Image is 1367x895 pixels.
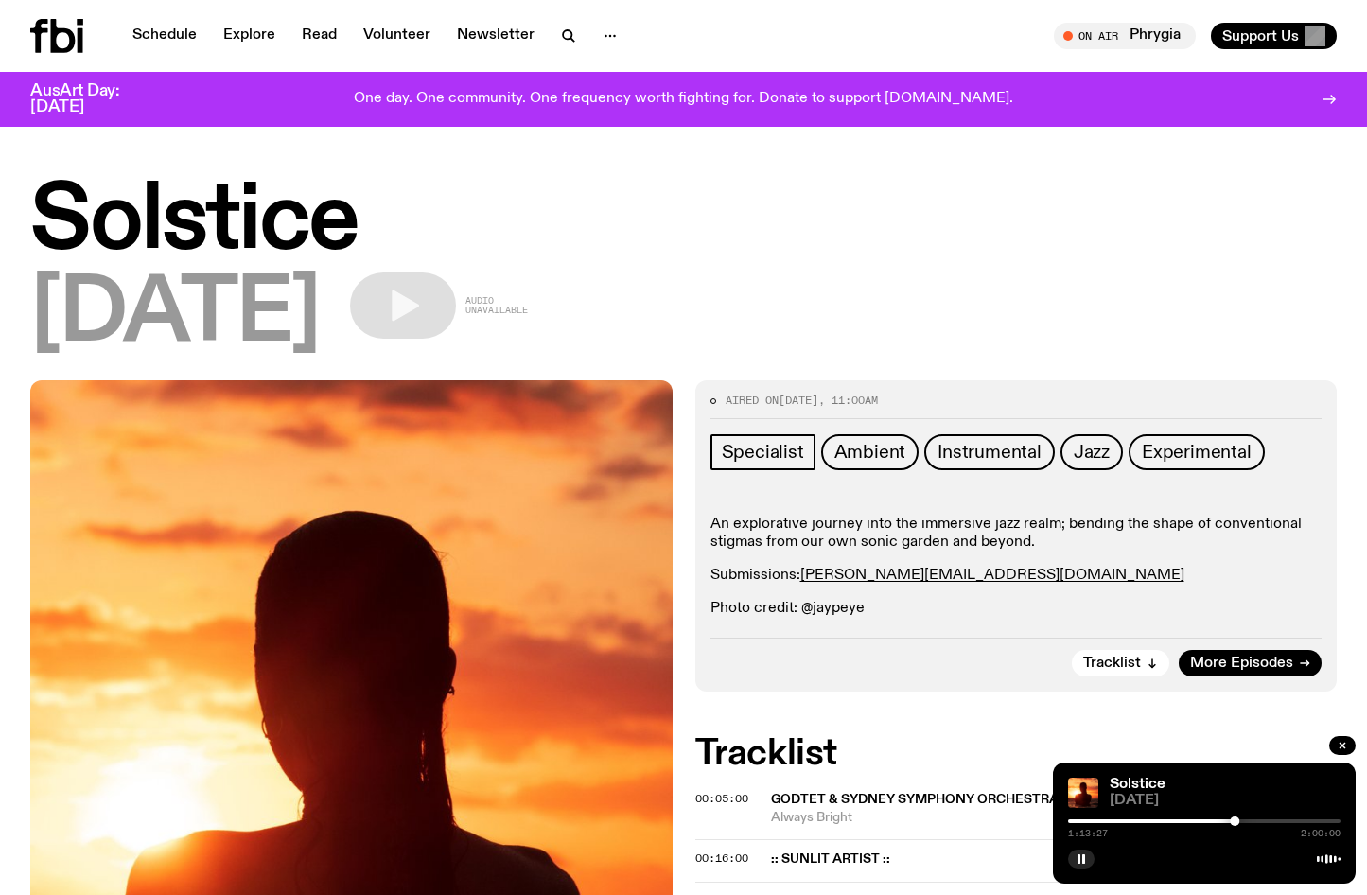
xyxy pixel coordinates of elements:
[695,737,1338,771] h2: Tracklist
[924,434,1055,470] a: Instrumental
[1179,650,1322,676] a: More Episodes
[446,23,546,49] a: Newsletter
[695,853,748,864] button: 00:16:00
[938,442,1042,463] span: Instrumental
[1072,650,1169,676] button: Tracklist
[352,23,442,49] a: Volunteer
[1068,829,1108,838] span: 1:13:27
[779,393,818,408] span: [DATE]
[1054,23,1196,49] button: On AirPhrygia
[710,600,1323,618] p: Photo credit: @jaypeye
[1110,777,1165,792] a: Solstice
[1060,434,1123,470] a: Jazz
[695,794,748,804] button: 00:05:00
[1211,23,1337,49] button: Support Us
[1222,27,1299,44] span: Support Us
[821,434,920,470] a: Ambient
[212,23,287,49] a: Explore
[1190,657,1293,671] span: More Episodes
[771,793,1059,806] span: GODTET & Sydney Symphony Orchestra
[290,23,348,49] a: Read
[818,393,878,408] span: , 11:00am
[771,809,1172,827] span: Always Bright
[1074,442,1110,463] span: Jazz
[726,393,779,408] span: Aired on
[30,272,320,358] span: [DATE]
[834,442,906,463] span: Ambient
[695,791,748,806] span: 00:05:00
[1142,442,1252,463] span: Experimental
[465,296,528,315] span: Audio unavailable
[1129,434,1265,470] a: Experimental
[710,434,815,470] a: Specialist
[30,180,1337,265] h1: Solstice
[800,568,1184,583] a: [PERSON_NAME][EMAIL_ADDRESS][DOMAIN_NAME]
[30,83,151,115] h3: AusArt Day: [DATE]
[1083,657,1141,671] span: Tracklist
[354,91,1013,108] p: One day. One community. One frequency worth fighting for. Donate to support [DOMAIN_NAME].
[1110,794,1341,808] span: [DATE]
[771,851,1326,869] span: :: SUNLIT ARTIST ::
[1068,778,1098,808] img: A girl standing in the ocean as waist level, staring into the rise of the sun.
[1301,829,1341,838] span: 2:00:00
[722,442,804,463] span: Specialist
[121,23,208,49] a: Schedule
[710,516,1323,552] p: An explorative journey into the immersive jazz realm; bending the shape of conventional stigmas f...
[695,851,748,866] span: 00:16:00
[710,567,1323,585] p: Submissions:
